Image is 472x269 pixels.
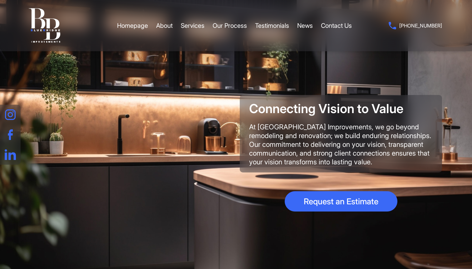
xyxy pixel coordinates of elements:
a: Our Process [213,16,247,35]
a: Services [181,16,204,35]
span: [PHONE_NUMBER] [399,21,442,30]
h1: Connecting Vision to Value [249,101,433,116]
div: At [GEOGRAPHIC_DATA] Improvements, we go beyond remodeling and renovation; we build enduring rela... [249,122,433,166]
a: News [297,16,313,35]
a: About [156,16,173,35]
a: Homepage [117,16,148,35]
a: Contact Us [321,16,352,35]
a: [PHONE_NUMBER] [389,21,442,30]
a: Testimonials [255,16,289,35]
a: Request an Estimate [285,191,397,212]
